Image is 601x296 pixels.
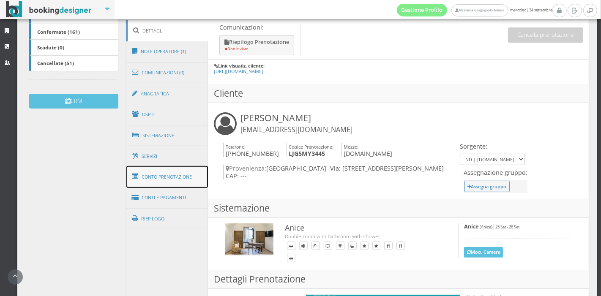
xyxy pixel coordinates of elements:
a: Gestione Profilo [397,4,448,16]
a: [URL][DOMAIN_NAME] [214,68,263,74]
b: In attesa (0) [37,13,67,19]
a: Masseria Gorgognolo Admin [451,4,508,16]
span: mercoledì, 24 settembre [397,4,552,16]
div: Double room with bathroom with shower [285,233,441,240]
a: Servizi [126,146,208,167]
b: Anice [464,223,478,230]
h4: [GEOGRAPHIC_DATA] - [223,165,458,179]
small: Mezzo: [344,144,358,150]
a: Cancellate (51) [29,55,118,71]
h5: | [464,223,571,230]
span: Via: [STREET_ADDRESS][PERSON_NAME] [330,164,444,172]
b: Scadute (0) [37,44,64,51]
button: Mod. Camera [464,247,503,258]
a: Comunicazioni (0) [126,62,208,84]
h4: [PHONE_NUMBER] [223,143,279,158]
h4: Assegnazione gruppo: [464,169,527,176]
button: Cancella prenotazione [508,27,583,42]
p: Comunicazioni: [219,24,296,31]
h3: Dettagli Prenotazione [208,270,589,289]
a: Sistemazione [126,125,208,147]
span: - CAP: --- [226,164,448,179]
a: Note Operatore (1) [126,41,208,62]
h3: [PERSON_NAME] [240,112,352,134]
small: (Anice) [480,224,492,230]
a: Riepilogo [126,208,208,230]
h3: Anice [285,223,441,233]
img: BookingDesigner.com [6,1,92,18]
b: LJG5MY3445 [289,149,325,158]
b: Cancellate (51) [37,60,74,66]
h4: Sorgente: [460,143,525,150]
small: 25 Set - 26 Set [495,224,519,230]
img: c61cfc06592711ee9b0b027e0800ecac.jpg [225,223,273,255]
a: Scadute (0) [29,39,118,55]
button: Assegna gruppo [464,181,510,192]
a: Conti e Pagamenti [126,187,208,209]
a: Confermate (161) [29,24,118,40]
h4: [DOMAIN_NAME] [341,143,392,158]
a: Dettagli [126,20,208,41]
button: Riepilogo Prenotazione Non inviato [219,35,294,56]
b: Confermate (161) [37,28,80,35]
small: Codice Prenotazione: [289,144,333,150]
h3: Sistemazione [208,199,589,218]
b: Link visualiz. cliente: [218,62,265,69]
h3: Cliente [208,84,589,103]
span: Provenienza: [226,164,266,172]
small: [EMAIL_ADDRESS][DOMAIN_NAME] [240,125,352,134]
small: Telefono: [226,144,246,150]
small: Non inviato [224,46,249,52]
a: Ospiti [126,103,208,125]
button: CRM [29,94,118,109]
a: Anagrafica [126,83,208,105]
a: Conto Prenotazione [126,166,208,188]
